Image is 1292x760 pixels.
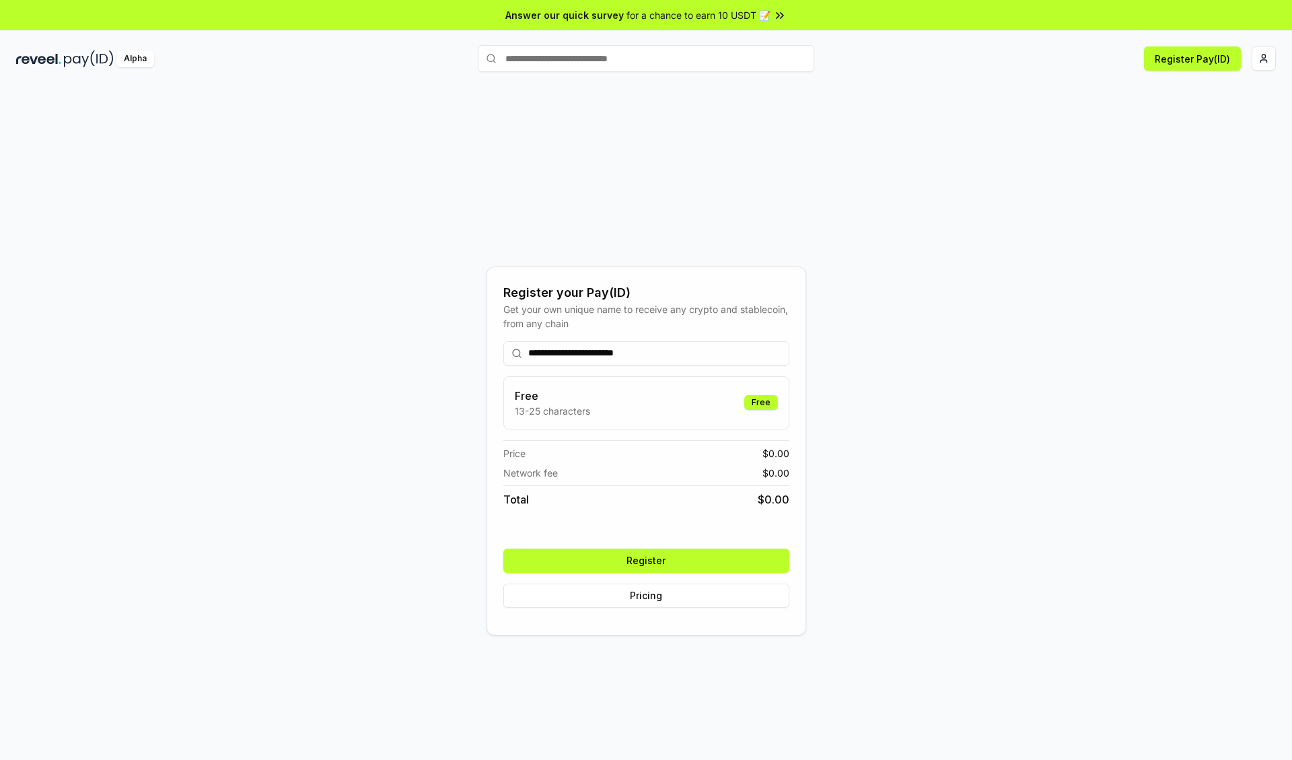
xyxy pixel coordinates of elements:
[503,446,526,460] span: Price
[116,50,154,67] div: Alpha
[503,584,789,608] button: Pricing
[515,404,590,418] p: 13-25 characters
[744,395,778,410] div: Free
[16,50,61,67] img: reveel_dark
[503,302,789,331] div: Get your own unique name to receive any crypto and stablecoin, from any chain
[626,8,770,22] span: for a chance to earn 10 USDT 📝
[1144,46,1241,71] button: Register Pay(ID)
[515,388,590,404] h3: Free
[503,466,558,480] span: Network fee
[762,446,789,460] span: $ 0.00
[503,491,529,508] span: Total
[503,283,789,302] div: Register your Pay(ID)
[64,50,114,67] img: pay_id
[758,491,789,508] span: $ 0.00
[762,466,789,480] span: $ 0.00
[503,549,789,573] button: Register
[505,8,624,22] span: Answer our quick survey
